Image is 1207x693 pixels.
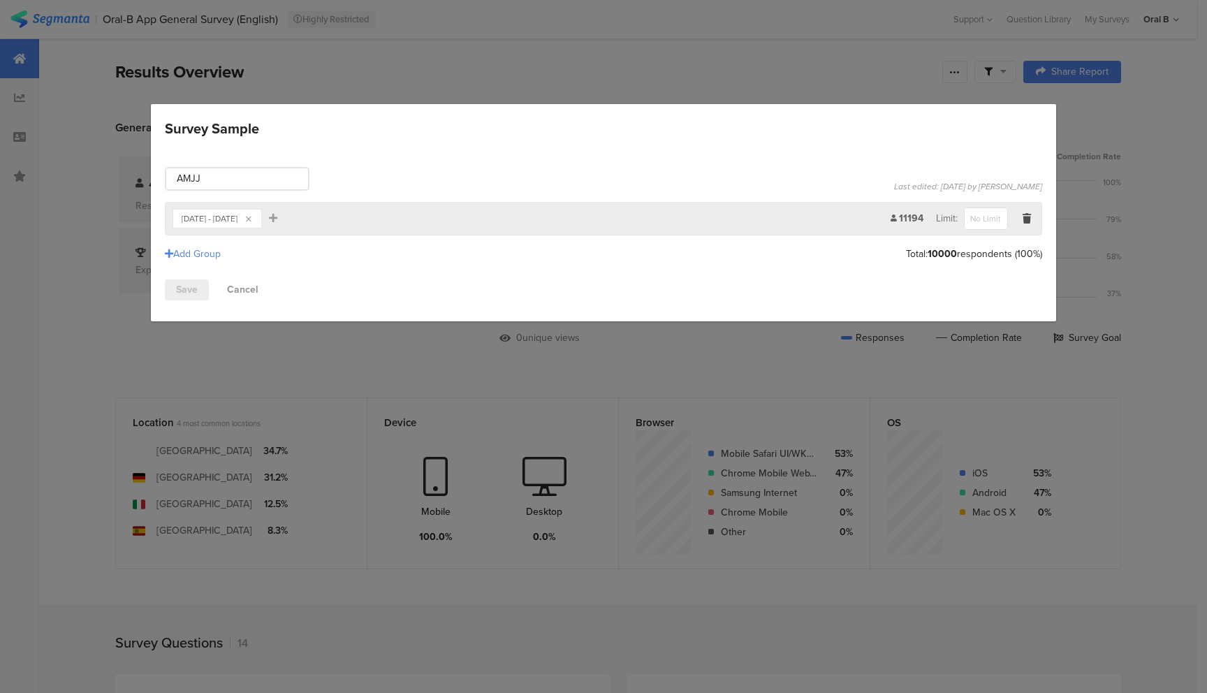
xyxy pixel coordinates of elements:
div: 11194 [891,211,936,226]
div: Add Group [165,247,221,261]
div: [DATE] - [DATE] [182,214,237,223]
input: No Limit [964,207,1008,230]
div: Survey Sample [165,118,259,139]
div: Limit: [936,207,1009,231]
div: Last edited: [DATE] by [PERSON_NAME] [894,180,1042,191]
div: Total: respondents (100%) [906,247,1042,261]
div: Survey Sample [151,104,1056,321]
a: Save [165,279,209,300]
a: Cancel [216,279,270,300]
input: No Name [166,168,309,190]
b: 10000 [928,247,957,261]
